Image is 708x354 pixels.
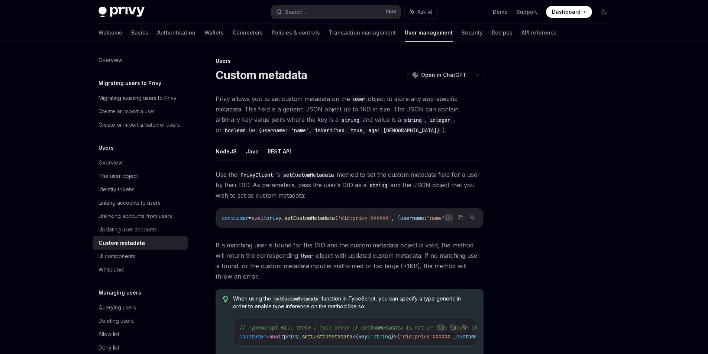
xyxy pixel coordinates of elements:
[281,215,284,221] span: .
[444,213,453,223] button: Report incorrect code
[98,316,134,325] div: Deleting users
[462,24,483,42] a: Security
[460,322,470,332] button: Ask AI
[98,185,135,194] div: Identity tokens
[93,263,188,276] a: Whitelabel
[98,303,136,312] div: Querying users
[223,296,228,302] svg: Tip
[93,91,188,105] a: Migrating existing users to Privy
[98,56,122,65] div: Overview
[366,181,390,189] code: string
[400,333,453,340] span: 'did:privy:XXXXXX'
[93,183,188,196] a: Identity tokens
[255,126,443,134] code: {username: 'name', isVerified: true, age: [DEMOGRAPHIC_DATA]}
[456,333,498,340] span: customMetadata
[252,215,266,221] span: await
[427,116,453,124] code: integer
[271,5,401,19] button: Search...CtrlK
[98,107,155,116] div: Create or import a user
[222,215,237,221] span: const
[453,333,456,340] span: ,
[352,333,358,340] span: <{
[493,8,508,16] a: Demo
[284,333,299,340] span: privy
[546,6,592,18] a: Dashboard
[93,53,188,67] a: Overview
[266,215,281,221] span: privy
[204,24,224,42] a: Wallets
[216,143,237,160] button: NodeJS
[98,238,145,247] div: Custom metadata
[370,333,373,340] span: :
[266,333,269,340] span: =
[98,343,119,352] div: Deny list
[456,213,465,223] button: Copy the contents from the code block
[237,215,249,221] span: user
[552,8,581,16] span: Dashboard
[285,7,306,16] div: Search...
[93,314,188,328] a: Deleting users
[98,265,125,274] div: Whitelabel
[249,215,252,221] span: =
[93,301,188,314] a: Querying users
[400,215,427,221] span: username:
[373,333,391,340] span: string
[339,116,362,124] code: string
[93,250,188,263] a: UI components
[254,333,266,340] span: user
[93,236,188,250] a: Custom metadata
[216,240,484,282] span: If a matching user is found for the DID and the custom metadata object is valid, the method will ...
[436,322,446,332] button: Report incorrect code
[98,120,180,129] div: Create or import a batch of users
[93,210,188,223] a: Unlinking accounts from users
[385,9,397,15] span: Ctrl K
[272,24,320,42] a: Policies & controls
[302,333,352,340] span: setCustomMetadata
[298,252,316,260] code: User
[93,118,188,131] a: Create or import a batch of users
[222,126,249,134] code: boolean
[401,116,425,124] code: string
[98,212,172,221] div: Unlinking accounts from users
[427,215,445,221] span: 'name'
[598,6,610,18] button: Toggle dark mode
[269,333,284,340] span: await
[468,213,477,223] button: Ask AI
[492,24,513,42] a: Recipes
[246,143,259,160] button: Java
[338,215,391,221] span: 'did:privy:XXXXXX'
[271,295,321,303] code: setCustomMetadata
[216,94,484,135] span: Privy allows you to set custom metadata on the object to store any app-specific metadata. This fi...
[268,143,291,160] button: REST API
[216,68,307,82] h1: Custom metadata
[98,158,122,167] div: Overview
[98,172,138,181] div: The user object
[98,330,119,339] div: Allow list
[405,24,453,42] a: User management
[93,196,188,210] a: Linking accounts to users
[445,215,454,221] span: });
[93,223,188,236] a: Updating user accounts
[391,333,400,340] span: }>(
[407,69,471,81] button: Open in ChatGPT
[521,24,557,42] a: API reference
[350,95,368,103] code: user
[98,252,135,261] div: UI components
[405,5,437,19] button: Ask AI
[157,24,195,42] a: Authentication
[239,324,492,331] span: // TypeScript will throw a type error if customMetadata is not of type {key1: string}
[98,225,157,234] div: Updating user accounts
[284,215,335,221] span: setCustomMetadata
[417,8,432,16] span: Ask AI
[216,57,484,65] div: Users
[391,215,400,221] span: , {
[448,322,458,332] button: Copy the contents from the code block
[93,169,188,183] a: The user object
[233,295,476,310] span: When using the function in TypeScript, you can specify a type generic in order to enable type inf...
[98,288,141,297] h5: Managing users
[98,143,114,152] h5: Users
[335,215,338,221] span: (
[517,8,537,16] a: Support
[239,333,254,340] span: const
[93,105,188,118] a: Create or import a user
